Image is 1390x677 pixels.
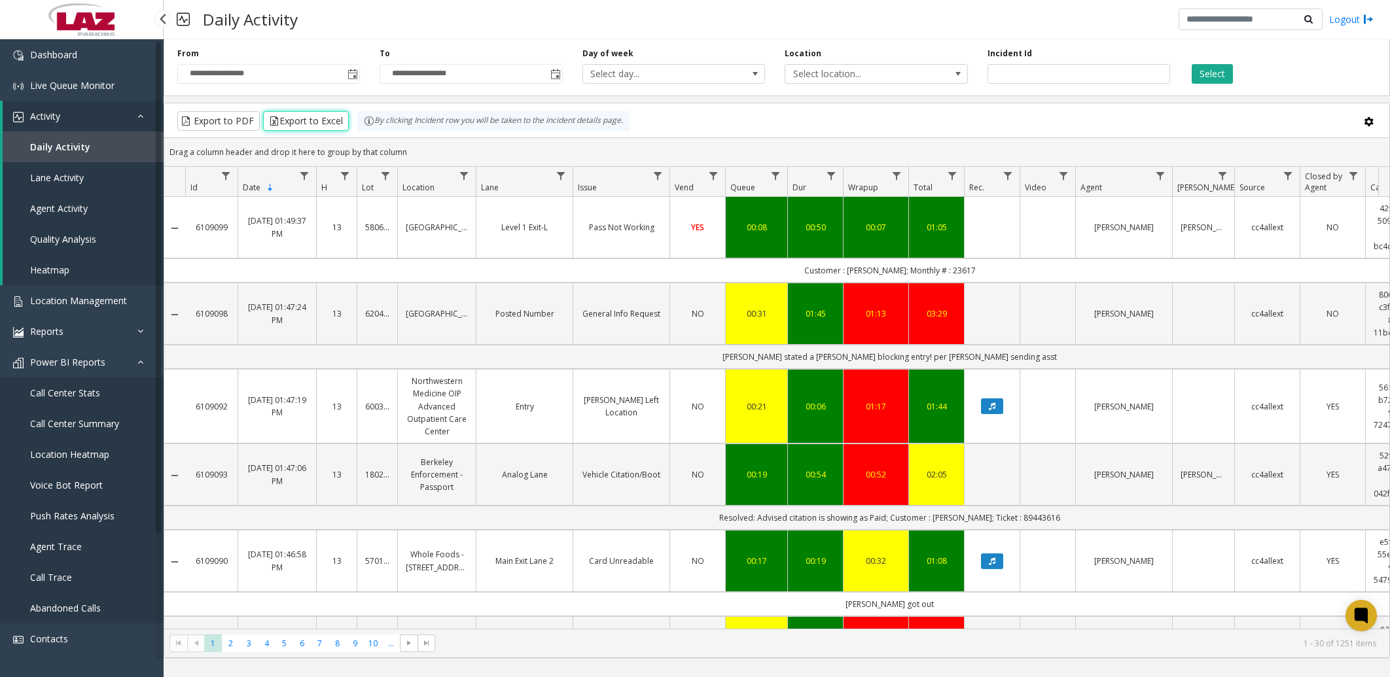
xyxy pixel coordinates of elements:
a: YES [1308,555,1357,567]
span: Issue [578,182,597,193]
a: Source Filter Menu [1279,167,1297,184]
span: YES [1327,555,1339,566]
span: NO [692,308,704,319]
a: [GEOGRAPHIC_DATA] [406,307,468,320]
a: Activity [3,101,164,131]
a: Total Filter Menu [944,167,961,184]
span: Heatmap [30,264,69,276]
a: 00:50 [796,221,835,234]
a: NO [1308,221,1357,234]
span: NO [1327,308,1339,319]
kendo-pager-info: 1 - 30 of 1251 items [443,638,1376,649]
a: Collapse Details [164,470,185,481]
div: 00:08 [734,221,779,234]
span: NO [692,401,704,412]
a: Logout [1329,12,1374,26]
span: Sortable [265,182,276,193]
div: 00:06 [796,400,835,413]
a: YES [1308,400,1357,413]
span: Go to the next page [404,638,414,648]
span: NO [692,469,704,480]
a: 620428 [365,307,389,320]
span: Power BI Reports [30,356,105,368]
a: 180272 [365,468,389,481]
div: 03:29 [917,307,956,320]
a: Main Exit Lane 2 [484,555,565,567]
img: 'icon' [13,327,24,338]
span: Push Rates Analysis [30,510,115,522]
a: YES [1308,468,1357,481]
span: NO [692,555,704,566]
a: Dur Filter Menu [823,167,840,184]
span: Toggle popup [548,65,562,83]
span: Queue [730,182,755,193]
a: 00:52 [851,468,900,481]
a: 00:54 [796,468,835,481]
a: 6109093 [193,468,230,481]
span: Page 9 [346,634,364,652]
span: Agent Trace [30,540,82,553]
a: Agent Filter Menu [1152,167,1169,184]
img: 'icon' [13,112,24,122]
a: 6109092 [193,400,230,413]
span: Page 3 [240,634,258,652]
a: Whole Foods - [STREET_ADDRESS] [406,548,468,573]
span: Select day... [583,65,728,83]
a: 01:08 [917,555,956,567]
a: Closed by Agent Filter Menu [1345,167,1363,184]
div: 00:21 [734,400,779,413]
a: cc4allext [1243,307,1292,320]
span: Wrapup [848,182,878,193]
span: Go to the next page [400,634,418,653]
a: 00:17 [734,555,779,567]
span: Select location... [785,65,931,83]
span: Location [402,182,435,193]
span: Activity [30,110,60,122]
a: [PERSON_NAME] [1181,221,1226,234]
a: Lot Filter Menu [377,167,395,184]
label: From [177,48,199,60]
span: Page 2 [222,634,240,652]
a: 01:17 [851,400,900,413]
a: Posted Number [484,307,565,320]
a: [PERSON_NAME] Left Location [581,394,662,419]
span: Go to the last page [418,634,435,653]
span: Source [1239,182,1265,193]
a: Level 1 Exit-L [484,221,565,234]
a: Daily Activity [3,131,164,162]
span: NO [1327,222,1339,233]
a: Quality Analysis [3,224,164,254]
span: Date [243,182,260,193]
a: [DATE] 01:49:37 PM [246,215,308,239]
a: Card Unreadable [581,555,662,567]
a: Berkeley Enforcement - Passport [406,456,468,494]
button: Export to Excel [263,111,349,131]
span: Page 6 [293,634,311,652]
a: [PERSON_NAME] [1084,555,1164,567]
a: 580610 [365,221,389,234]
span: Location Heatmap [30,448,109,460]
span: Page 4 [258,634,276,652]
a: NO [1308,307,1357,320]
span: Location Management [30,294,127,307]
label: Incident Id [988,48,1032,60]
label: Location [785,48,821,60]
div: 00:32 [851,555,900,567]
a: YES [678,221,717,234]
a: 01:13 [851,307,900,320]
span: Reports [30,325,63,338]
a: Rec. Filter Menu [999,167,1017,184]
a: 00:19 [796,555,835,567]
span: Agent Activity [30,202,88,215]
a: [PERSON_NAME] [1084,400,1164,413]
span: Quality Analysis [30,233,96,245]
span: Page 8 [329,634,346,652]
div: 00:31 [734,307,779,320]
a: [GEOGRAPHIC_DATA] [406,221,468,234]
